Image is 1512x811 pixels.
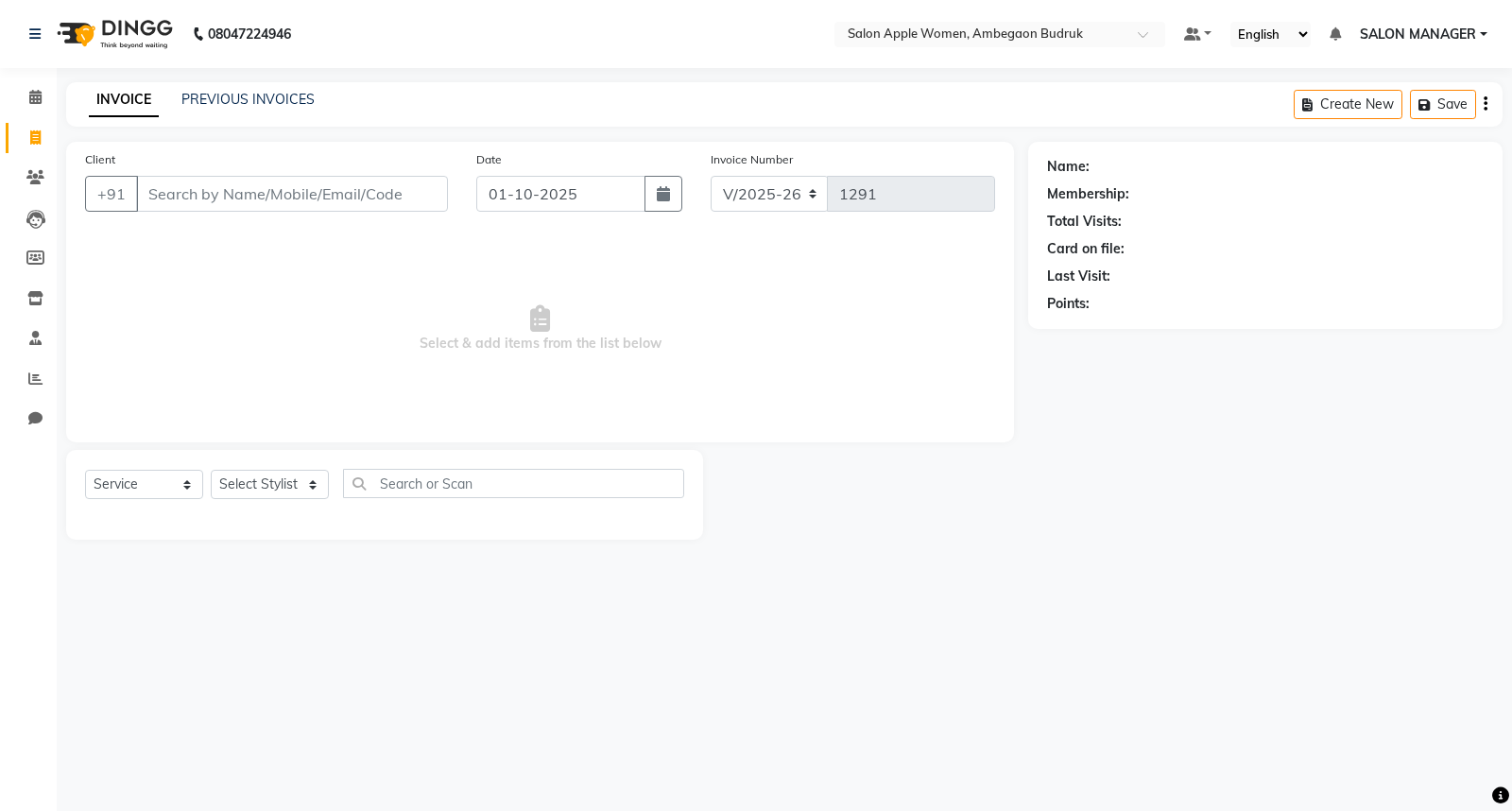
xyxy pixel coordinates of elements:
[48,8,178,60] img: logo
[1047,184,1129,204] div: Membership:
[711,151,793,168] label: Invoice Number
[1410,90,1476,119] button: Save
[85,151,115,168] label: Client
[476,151,502,168] label: Date
[1047,157,1090,177] div: Name:
[85,234,995,423] span: Select & add items from the list below
[1047,267,1110,286] div: Last Visit:
[85,176,138,212] button: +91
[1047,212,1122,232] div: Total Visits:
[1047,294,1090,314] div: Points:
[343,469,684,498] input: Search or Scan
[208,8,291,60] b: 08047224946
[89,83,159,117] a: INVOICE
[136,176,448,212] input: Search by Name/Mobile/Email/Code
[181,91,315,108] a: PREVIOUS INVOICES
[1360,25,1476,44] span: SALON MANAGER
[1294,90,1402,119] button: Create New
[1047,239,1125,259] div: Card on file:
